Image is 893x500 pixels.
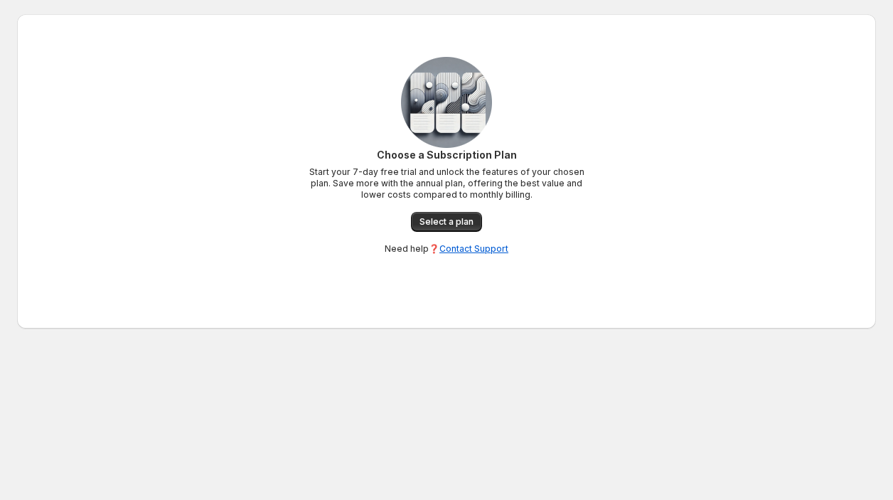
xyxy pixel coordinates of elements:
p: Need help❓ [385,243,508,255]
a: Select a plan [411,212,482,232]
a: Contact Support [439,243,508,254]
p: Choose a Subscription Plan [304,148,589,162]
p: Start your 7-day free trial and unlock the features of your chosen plan. Save more with the annua... [304,166,589,201]
span: Select a plan [419,216,474,228]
